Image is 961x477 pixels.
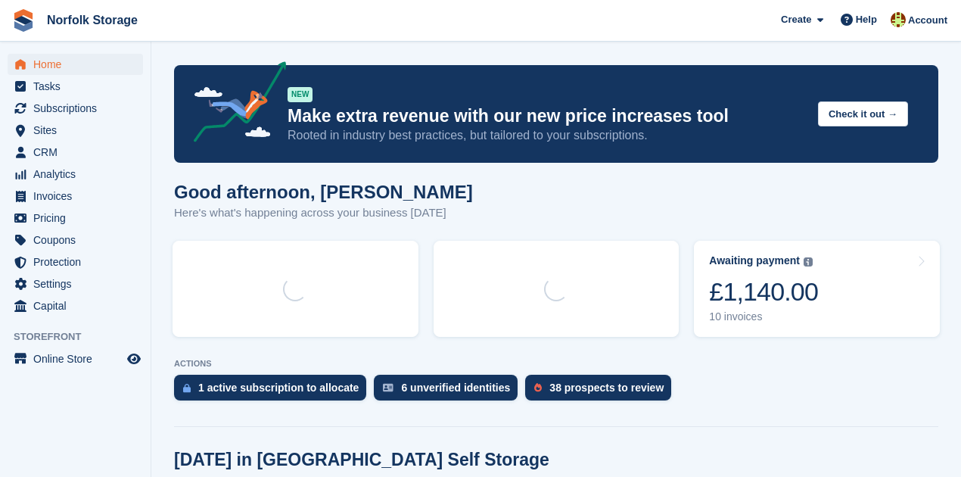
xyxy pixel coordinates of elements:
[181,61,287,148] img: price-adjustments-announcement-icon-8257ccfd72463d97f412b2fc003d46551f7dbcb40ab6d574587a9cd5c0d94...
[8,229,143,251] a: menu
[781,12,811,27] span: Create
[33,251,124,273] span: Protection
[8,164,143,185] a: menu
[41,8,144,33] a: Norfolk Storage
[33,273,124,295] span: Settings
[14,329,151,344] span: Storefront
[8,348,143,369] a: menu
[8,76,143,97] a: menu
[525,375,679,408] a: 38 prospects to review
[818,101,908,126] button: Check it out →
[125,350,143,368] a: Preview store
[288,105,806,127] p: Make extra revenue with our new price increases tool
[8,54,143,75] a: menu
[401,382,510,394] div: 6 unverified identities
[174,375,374,408] a: 1 active subscription to allocate
[33,76,124,97] span: Tasks
[33,185,124,207] span: Invoices
[8,120,143,141] a: menu
[198,382,359,394] div: 1 active subscription to allocate
[12,9,35,32] img: stora-icon-8386f47178a22dfd0bd8f6a31ec36ba5ce8667c1dd55bd0f319d3a0aa187defe.svg
[856,12,877,27] span: Help
[174,450,549,470] h2: [DATE] in [GEOGRAPHIC_DATA] Self Storage
[33,348,124,369] span: Online Store
[288,127,806,144] p: Rooted in industry best practices, but tailored to your subscriptions.
[8,142,143,163] a: menu
[8,207,143,229] a: menu
[8,251,143,273] a: menu
[891,12,906,27] img: Holly Lamming
[174,359,938,369] p: ACTIONS
[374,375,525,408] a: 6 unverified identities
[183,383,191,393] img: active_subscription_to_allocate_icon-d502201f5373d7db506a760aba3b589e785aa758c864c3986d89f69b8ff3...
[33,164,124,185] span: Analytics
[8,98,143,119] a: menu
[33,54,124,75] span: Home
[33,295,124,316] span: Capital
[33,120,124,141] span: Sites
[174,204,473,222] p: Here's what's happening across your business [DATE]
[694,241,940,337] a: Awaiting payment £1,140.00 10 invoices
[709,310,818,323] div: 10 invoices
[804,257,813,267] img: icon-info-grey-7440780725fd019a000dd9b08b2336e03edf1995a4989e88bcd33f0948082b44.svg
[534,383,542,392] img: prospect-51fa495bee0391a8d652442698ab0144808aea92771e9ea1ae160a38d050c398.svg
[33,229,124,251] span: Coupons
[709,276,818,307] div: £1,140.00
[549,382,664,394] div: 38 prospects to review
[8,185,143,207] a: menu
[288,87,313,102] div: NEW
[908,13,947,28] span: Account
[383,383,393,392] img: verify_identity-adf6edd0f0f0b5bbfe63781bf79b02c33cf7c696d77639b501bdc392416b5a36.svg
[33,98,124,119] span: Subscriptions
[709,254,800,267] div: Awaiting payment
[174,182,473,202] h1: Good afternoon, [PERSON_NAME]
[33,207,124,229] span: Pricing
[8,295,143,316] a: menu
[33,142,124,163] span: CRM
[8,273,143,295] a: menu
